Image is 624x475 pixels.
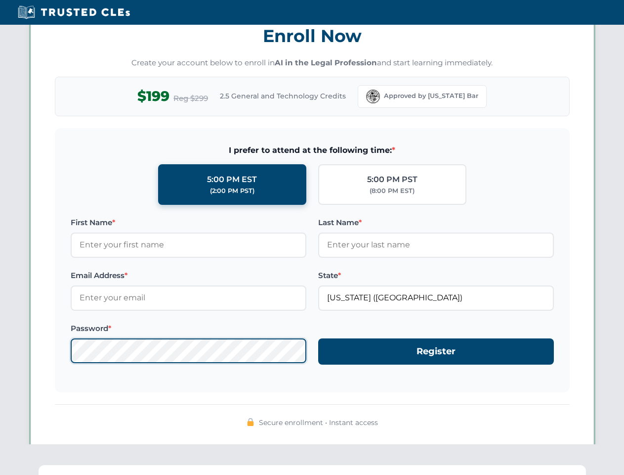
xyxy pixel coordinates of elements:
[275,58,377,67] strong: AI in the Legal Profession
[318,217,554,229] label: Last Name
[207,173,257,186] div: 5:00 PM EST
[173,93,208,104] span: Reg $299
[318,338,554,365] button: Register
[318,270,554,282] label: State
[71,285,306,310] input: Enter your email
[71,270,306,282] label: Email Address
[367,173,417,186] div: 5:00 PM PST
[247,418,254,426] img: 🔒
[55,57,570,69] p: Create your account below to enroll in and start learning immediately.
[71,233,306,257] input: Enter your first name
[370,186,415,196] div: (8:00 PM EST)
[366,90,380,103] img: Florida Bar
[220,91,346,101] span: 2.5 General and Technology Credits
[15,5,133,20] img: Trusted CLEs
[71,323,306,334] label: Password
[55,20,570,51] h3: Enroll Now
[318,285,554,310] input: Florida (FL)
[259,417,378,428] span: Secure enrollment • Instant access
[137,85,169,107] span: $199
[318,233,554,257] input: Enter your last name
[71,144,554,157] span: I prefer to attend at the following time:
[384,91,478,101] span: Approved by [US_STATE] Bar
[71,217,306,229] label: First Name
[210,186,254,196] div: (2:00 PM PST)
